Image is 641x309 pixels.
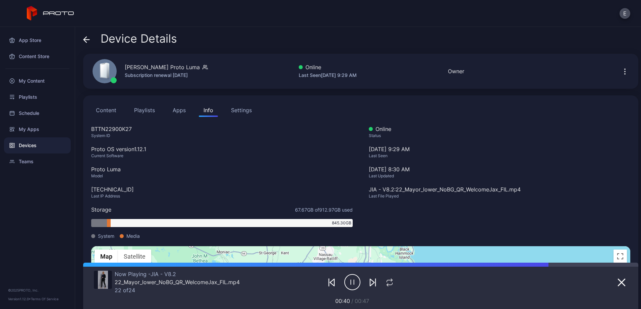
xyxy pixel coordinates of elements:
div: JIA - V8.2: 22_Mayor_lower_NoBG_QR_WelcomeJax_FIL.mp4 [369,185,630,193]
div: Proto OS version 1.12.1 [91,145,353,153]
a: My Apps [4,121,71,137]
button: Content [91,103,121,117]
button: Toggle fullscreen view [614,250,627,263]
button: Info [199,103,218,117]
div: System ID [91,133,353,138]
div: Info [203,106,213,114]
button: Show satellite imagery [118,250,151,263]
div: [DATE] 8:30 AM [369,165,630,173]
div: 22_Mayor_lower_NoBG_QR_WelcomeJax_FIL.mp4 [115,279,240,285]
button: Playlists [129,103,160,117]
div: 22 of 24 [115,287,240,294]
a: My Content [4,73,71,89]
div: Model [91,173,353,179]
span: 845.30 GB [332,220,351,226]
div: Online [369,125,630,133]
div: Last Seen [369,153,630,159]
span: Media [126,232,140,239]
a: Teams [4,153,71,170]
div: Subscription renewal [DATE] [125,71,208,79]
div: [DATE] 9:29 AM [369,145,630,165]
span: JIA - V8.2 [148,271,176,277]
div: Status [369,133,630,138]
button: Show street map [95,250,118,263]
span: 67.67 GB of 912.97 GB used [295,206,353,213]
a: Content Store [4,48,71,64]
button: E [620,8,630,19]
a: Devices [4,137,71,153]
span: 00:47 [355,298,369,304]
div: Now Playing [115,271,240,277]
div: [PERSON_NAME] Proto Luma [125,63,200,71]
div: BTTN22900K27 [91,125,353,133]
div: Online [299,63,357,71]
span: 00:40 [335,298,350,304]
div: Proto Luma [91,165,353,173]
div: Settings [231,106,252,114]
div: Owner [448,67,464,75]
a: Playlists [4,89,71,105]
div: Last File Played [369,193,630,199]
div: © 2025 PROTO, Inc. [8,288,67,293]
a: App Store [4,32,71,48]
span: Device Details [101,32,177,45]
button: Settings [226,103,256,117]
div: [TECHNICAL_ID] [91,185,353,193]
a: Schedule [4,105,71,121]
button: Apps [168,103,190,117]
div: Current Software [91,153,353,159]
span: Version 1.12.0 • [8,297,31,301]
span: / [351,298,353,304]
span: System [98,232,114,239]
div: Last IP Address [91,193,353,199]
div: Last Updated [369,173,630,179]
a: Terms Of Service [31,297,59,301]
div: Last Seen [DATE] 9:29 AM [299,71,357,79]
div: Storage [91,206,111,214]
